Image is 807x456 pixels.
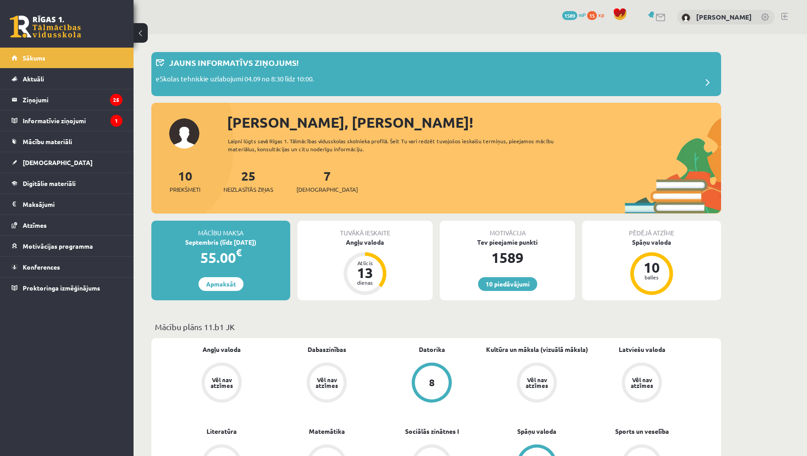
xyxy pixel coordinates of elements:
[587,11,608,18] a: 15 xp
[110,94,122,106] i: 25
[10,16,81,38] a: Rīgas 1. Tālmācības vidusskola
[12,215,122,235] a: Atzīmes
[589,363,694,404] a: Vēl nav atzīmes
[12,89,122,110] a: Ziņojumi25
[308,345,346,354] a: Dabaszinības
[615,427,669,436] a: Sports un veselība
[12,236,122,256] a: Motivācijas programma
[12,278,122,298] a: Proktoringa izmēģinājums
[12,131,122,152] a: Mācību materiāli
[582,238,721,247] div: Spāņu valoda
[440,238,575,247] div: Tev pieejamie punkti
[23,221,47,229] span: Atzīmes
[170,185,200,194] span: Priekšmeti
[296,168,358,194] a: 7[DEMOGRAPHIC_DATA]
[227,112,721,133] div: [PERSON_NAME], [PERSON_NAME]!
[562,11,577,20] span: 1589
[405,427,459,436] a: Sociālās zinātnes I
[23,89,122,110] legend: Ziņojumi
[23,242,93,250] span: Motivācijas programma
[23,194,122,214] legend: Maksājumi
[23,179,76,187] span: Digitālie materiāli
[199,277,243,291] a: Apmaksāt
[484,363,589,404] a: Vēl nav atzīmes
[638,274,665,280] div: balles
[598,11,604,18] span: xp
[314,377,339,388] div: Vēl nav atzīmes
[696,12,752,21] a: [PERSON_NAME]
[12,173,122,194] a: Digitālie materiāli
[681,13,690,22] img: Mareks Eglītis
[297,238,433,296] a: Angļu valoda Atlicis 13 dienas
[297,221,433,238] div: Tuvākā ieskaite
[352,260,378,266] div: Atlicis
[297,238,433,247] div: Angļu valoda
[151,238,290,247] div: Septembris (līdz [DATE])
[587,11,597,20] span: 15
[579,11,586,18] span: mP
[169,56,299,69] p: Jauns informatīvs ziņojums!
[562,11,586,18] a: 1589 mP
[12,257,122,277] a: Konferences
[223,168,273,194] a: 25Neizlasītās ziņas
[379,363,484,404] a: 8
[12,69,122,89] a: Aktuāli
[274,363,379,404] a: Vēl nav atzīmes
[151,221,290,238] div: Mācību maksa
[486,345,588,354] a: Kultūra un māksla (vizuālā māksla)
[12,48,122,68] a: Sākums
[582,238,721,296] a: Spāņu valoda 10 balles
[228,137,570,153] div: Laipni lūgts savā Rīgas 1. Tālmācības vidusskolas skolnieka profilā. Šeit Tu vari redzēt tuvojošo...
[440,247,575,268] div: 1589
[478,277,537,291] a: 10 piedāvājumi
[619,345,665,354] a: Latviešu valoda
[524,377,549,388] div: Vēl nav atzīmes
[429,378,435,387] div: 8
[23,54,45,62] span: Sākums
[12,152,122,173] a: [DEMOGRAPHIC_DATA]
[23,75,44,83] span: Aktuāli
[12,110,122,131] a: Informatīvie ziņojumi1
[156,74,314,86] p: eSkolas tehniskie uzlabojumi 04.09 no 8:30 līdz 10:00.
[23,137,72,145] span: Mācību materiāli
[207,427,237,436] a: Literatūra
[296,185,358,194] span: [DEMOGRAPHIC_DATA]
[236,246,242,259] span: €
[23,110,122,131] legend: Informatīvie ziņojumi
[223,185,273,194] span: Neizlasītās ziņas
[629,377,654,388] div: Vēl nav atzīmes
[12,194,122,214] a: Maksājumi
[23,284,100,292] span: Proktoringa izmēģinājums
[155,321,718,333] p: Mācību plāns 11.b1 JK
[352,266,378,280] div: 13
[440,221,575,238] div: Motivācija
[156,56,717,92] a: Jauns informatīvs ziņojums! eSkolas tehniskie uzlabojumi 04.09 no 8:30 līdz 10:00.
[638,260,665,274] div: 10
[582,221,721,238] div: Pēdējā atzīme
[23,263,60,271] span: Konferences
[517,427,556,436] a: Spāņu valoda
[110,115,122,127] i: 1
[203,345,241,354] a: Angļu valoda
[170,168,200,194] a: 10Priekšmeti
[309,427,345,436] a: Matemātika
[23,158,93,166] span: [DEMOGRAPHIC_DATA]
[419,345,445,354] a: Datorika
[209,377,234,388] div: Vēl nav atzīmes
[151,247,290,268] div: 55.00
[169,363,274,404] a: Vēl nav atzīmes
[352,280,378,285] div: dienas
